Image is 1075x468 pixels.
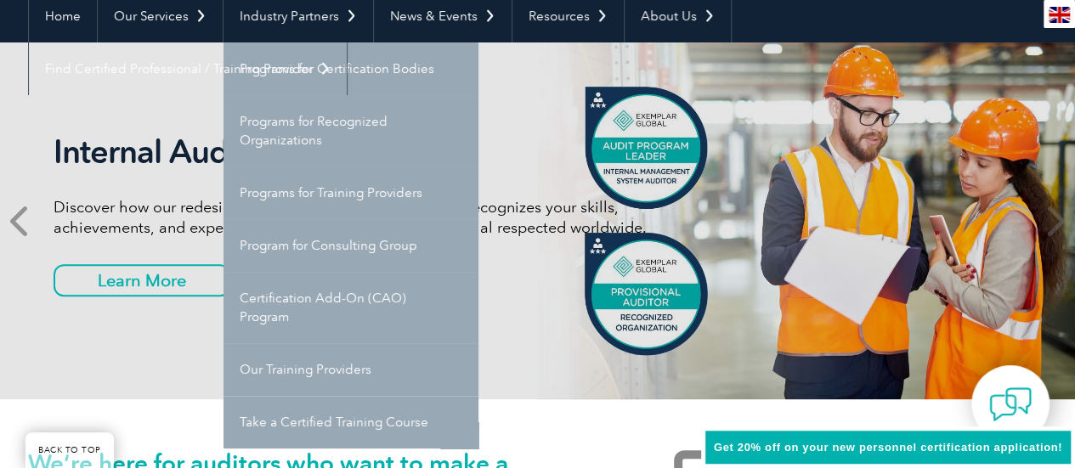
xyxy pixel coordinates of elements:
a: Program for Consulting Group [223,219,478,272]
a: Find Certified Professional / Training Provider [29,42,347,95]
span: Get 20% off on your new personnel certification application! [714,441,1062,454]
a: Programs for Training Providers [223,166,478,219]
a: Programs for Certification Bodies [223,42,478,95]
img: en [1049,7,1070,23]
a: BACK TO TOP [25,432,114,468]
h2: Internal Auditor Certification [54,133,691,172]
img: contact-chat.png [989,383,1032,426]
a: Programs for Recognized Organizations [223,95,478,166]
a: Take a Certified Training Course [223,396,478,448]
p: Discover how our redesigned Internal Auditor Certification recognizes your skills, achievements, ... [54,197,691,238]
a: Certification Add-On (CAO) Program [223,272,478,343]
a: Learn More [54,264,230,296]
a: Our Training Providers [223,343,478,396]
